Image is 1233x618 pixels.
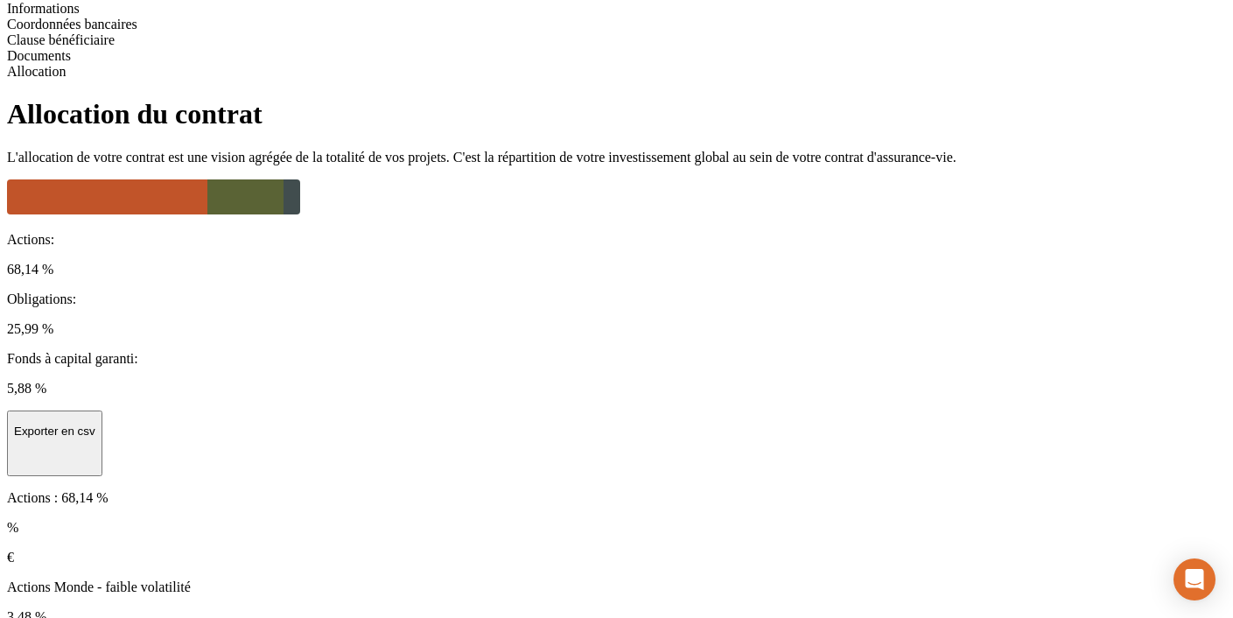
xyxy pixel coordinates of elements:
[7,64,67,79] span: Allocation
[7,150,1226,165] p: L'allocation de votre contrat est une vision agrégée de la totalité de vos projets. C'est la répa...
[7,262,1226,277] p: 68,14 %
[7,321,1226,337] p: 25,99 %
[7,1,80,16] span: Informations
[7,48,71,63] span: Documents
[7,232,1226,248] p: Actions :
[7,291,1226,307] p: Obligations :
[7,520,1226,536] p: %
[7,381,1226,397] p: 5,88 %
[7,490,1226,506] p: Actions : 68,14 %
[7,98,1226,130] h1: Allocation du contrat
[1173,558,1215,600] div: Open Intercom Messenger
[7,411,102,476] button: Exporter en csv
[7,351,1226,367] p: Fonds à capital garanti :
[14,425,95,438] p: Exporter en csv
[7,17,137,32] span: Coordonnées bancaires
[7,32,115,47] span: Clause bénéficiaire
[7,550,1226,565] p: €
[7,579,1226,595] p: Actions Monde - faible volatilité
